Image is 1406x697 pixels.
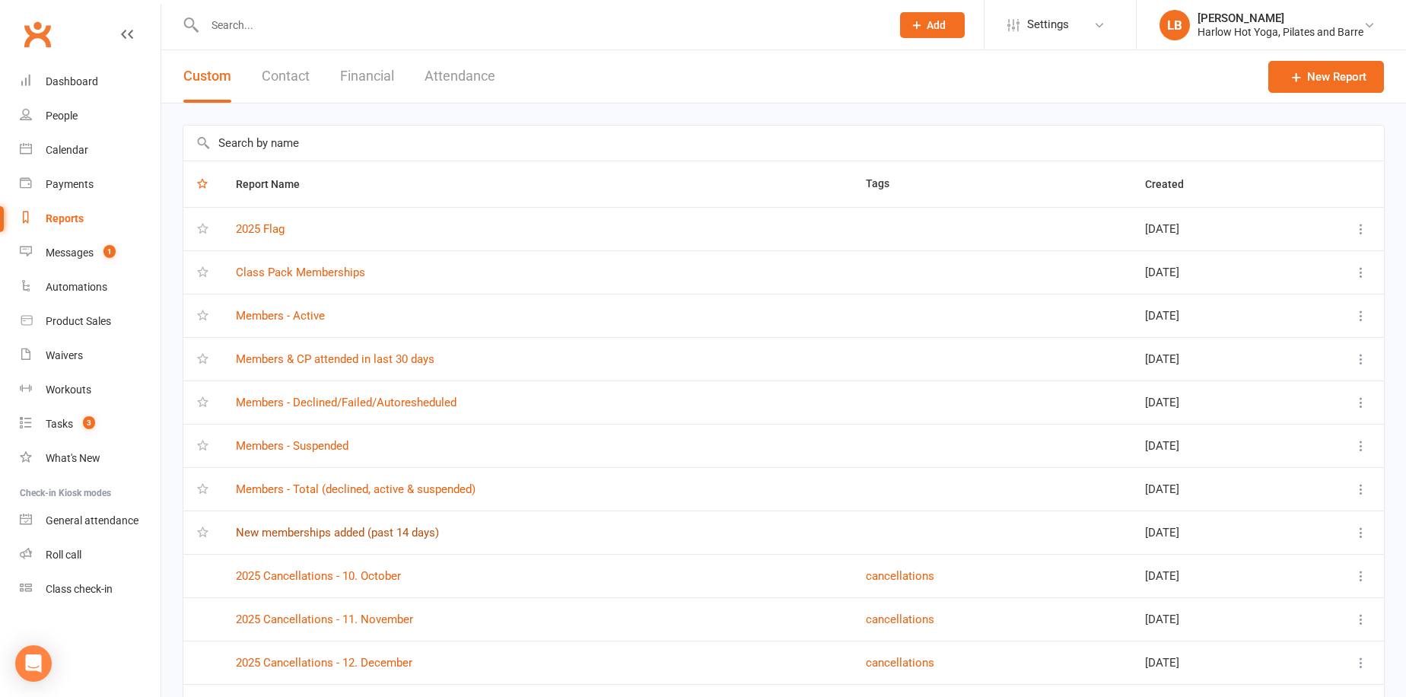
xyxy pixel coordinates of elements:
a: Clubworx [18,15,56,53]
button: cancellations [866,654,934,672]
span: Created [1145,178,1201,190]
button: Financial [340,50,394,103]
button: Created [1145,175,1201,193]
a: 2025 Cancellations - 12. December [236,656,412,670]
a: Product Sales [20,304,161,339]
td: [DATE] [1131,467,1294,511]
a: Payments [20,167,161,202]
div: [PERSON_NAME] [1198,11,1363,25]
a: Automations [20,270,161,304]
div: Automations [46,281,107,293]
td: [DATE] [1131,554,1294,597]
div: Reports [46,212,84,224]
input: Search by name [183,126,1384,161]
div: Messages [46,247,94,259]
a: Workouts [20,373,161,407]
div: Harlow Hot Yoga, Pilates and Barre [1198,25,1363,39]
a: What's New [20,441,161,476]
a: Waivers [20,339,161,373]
div: What's New [46,452,100,464]
a: Class Pack Memberships [236,266,365,279]
td: [DATE] [1131,380,1294,424]
a: New memberships added (past 14 days) [236,526,439,539]
button: cancellations [866,567,934,585]
div: Tasks [46,418,73,430]
div: People [46,110,78,122]
a: Members & CP attended in last 30 days [236,352,434,366]
a: Messages 1 [20,236,161,270]
a: Class kiosk mode [20,572,161,606]
span: 1 [103,245,116,258]
td: [DATE] [1131,250,1294,294]
a: Members - Total (declined, active & suspended) [236,482,476,496]
a: Reports [20,202,161,236]
div: Calendar [46,144,88,156]
span: 3 [83,416,95,429]
button: Custom [183,50,231,103]
div: LB [1159,10,1190,40]
a: Calendar [20,133,161,167]
a: Members - Active [236,309,325,323]
button: Add [900,12,965,38]
td: [DATE] [1131,294,1294,337]
input: Search... [200,14,880,36]
td: [DATE] [1131,424,1294,467]
span: Report Name [236,178,317,190]
td: [DATE] [1131,597,1294,641]
a: Members - Suspended [236,439,348,453]
div: Open Intercom Messenger [15,645,52,682]
a: 2025 Cancellations - 11. November [236,613,413,626]
div: Class check-in [46,583,113,595]
a: Roll call [20,538,161,572]
td: [DATE] [1131,511,1294,554]
a: Tasks 3 [20,407,161,441]
a: People [20,99,161,133]
button: Report Name [236,175,317,193]
span: Add [927,19,946,31]
div: Dashboard [46,75,98,88]
a: General attendance kiosk mode [20,504,161,538]
button: Contact [262,50,310,103]
div: Payments [46,178,94,190]
div: Waivers [46,349,83,361]
button: cancellations [866,610,934,629]
a: Members - Declined/Failed/Autoresheduled [236,396,456,409]
a: New Report [1268,61,1384,93]
th: Tags [852,161,1131,207]
td: [DATE] [1131,207,1294,250]
a: Dashboard [20,65,161,99]
div: Product Sales [46,315,111,327]
span: Settings [1027,8,1069,42]
div: Workouts [46,384,91,396]
div: General attendance [46,514,138,527]
div: Roll call [46,549,81,561]
a: 2025 Flag [236,222,285,236]
button: Attendance [425,50,495,103]
td: [DATE] [1131,641,1294,684]
td: [DATE] [1131,337,1294,380]
a: 2025 Cancellations - 10. October [236,569,401,583]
